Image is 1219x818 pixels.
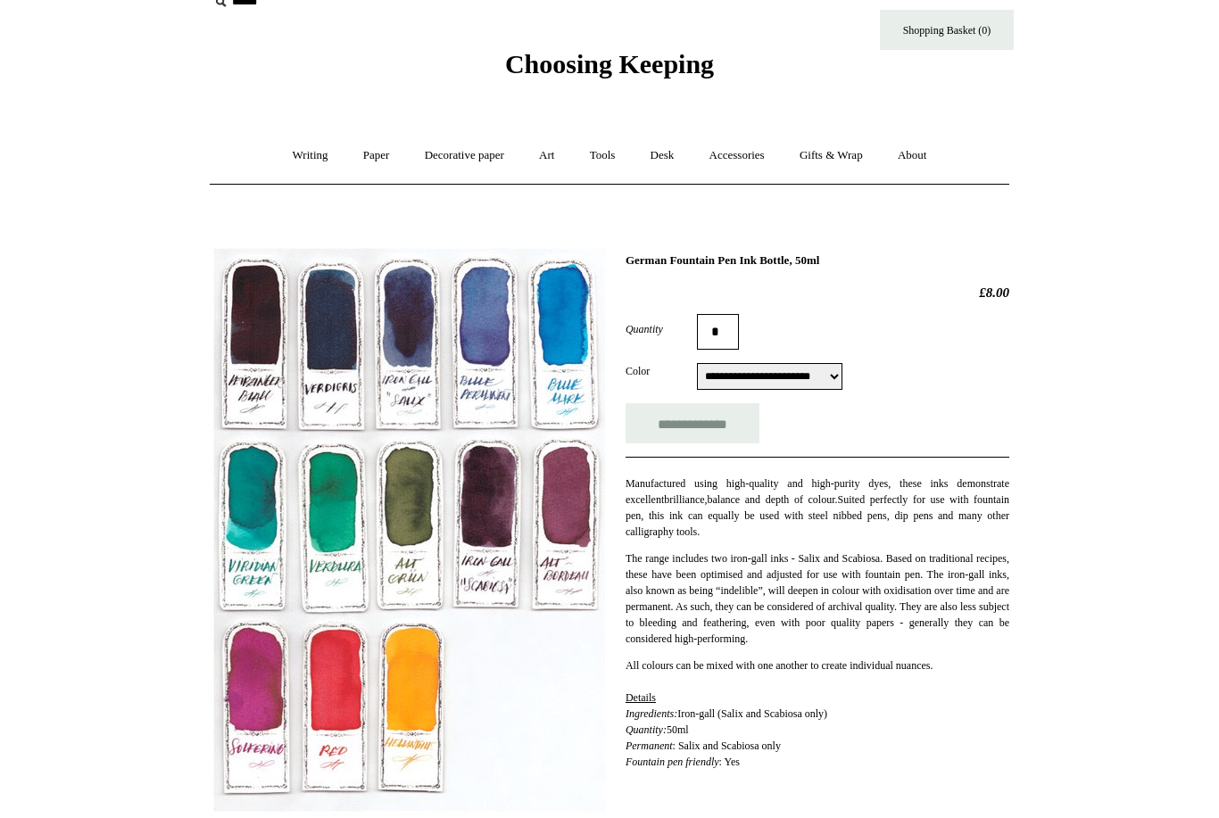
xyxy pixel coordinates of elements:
span: The range includes two iron-gall inks - Salix and Scabiosa. Based on traditional recipes, these h... [626,552,1009,645]
a: Gifts & Wrap [784,132,879,179]
a: Writing [277,132,344,179]
span: Choosing Keeping [505,49,714,78]
em: Permanent [626,740,673,752]
a: Shopping Basket (0) [880,10,1014,50]
a: Choosing Keeping [505,63,714,76]
a: Tools [574,132,632,179]
span: balance and depth of colour. [708,493,838,506]
p: brilliance, Suited perfectly for use with fountain pen, this ink can equally be used with steel n... [626,475,1009,540]
span: All colours can be mixed with one another to create individual nuances. Iron-gall (Salix and Scab... [626,659,933,768]
h1: German Fountain Pen Ink Bottle, 50ml [626,253,1009,268]
em: Fountain pen friendly [626,756,719,768]
a: Decorative paper [409,132,520,179]
h2: £8.00 [626,285,1009,301]
a: Accessories [693,132,781,179]
img: German Fountain Pen Ink Bottle, 50ml [210,244,609,815]
label: Quantity [626,321,697,337]
span: Details [626,691,656,704]
a: Paper [347,132,406,179]
a: Art [523,132,570,179]
a: About [882,132,943,179]
label: Color [626,363,697,379]
a: Desk [634,132,691,179]
span: Manufactured using high-quality and high-purity dyes, these inks demonstrate excellent [626,477,1009,506]
em: Quantity: [626,723,667,736]
em: Ingredients: [626,707,677,720]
